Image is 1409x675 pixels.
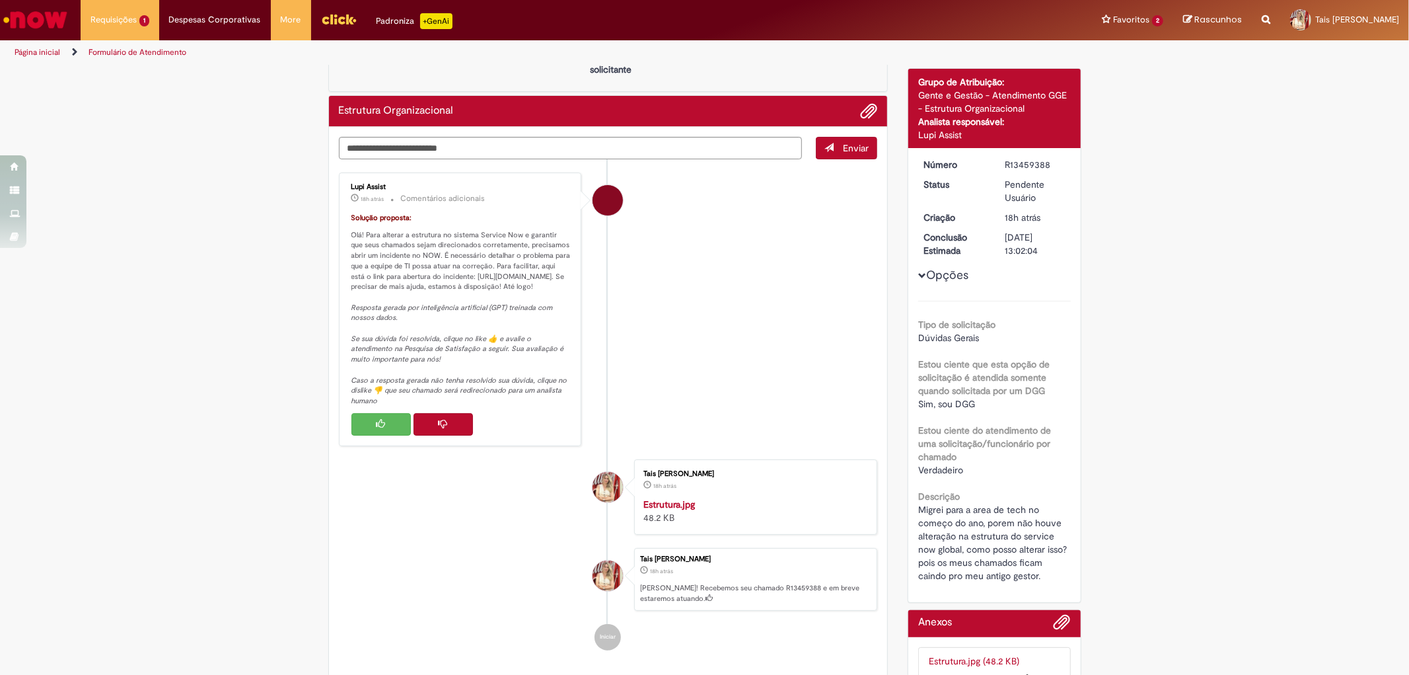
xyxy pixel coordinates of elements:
[918,504,1069,582] span: Migrei para a area de tech no começo do ano, porem não houve alteração na estrutura do service no...
[593,561,623,591] div: Tais Liliane Da Silva Bernardin
[351,213,571,407] p: Olá! Para alterar a estrutura no sistema Service Now e garantir que seus chamados sejam direciona...
[1,7,69,33] img: ServiceNow
[929,655,1060,668] img: Estrutura.jpg
[640,555,870,563] div: Tais [PERSON_NAME]
[918,358,1050,397] b: Estou ciente que esta opção de solicitação é atendida somente quando solicitada por um DGG
[377,13,452,29] div: Padroniza
[918,75,1071,89] div: Grupo de Atribuição:
[281,13,301,26] span: More
[1005,211,1066,224] div: 28/08/2025 17:02:00
[653,482,676,490] time: 28/08/2025 17:01:55
[339,548,878,612] li: Tais Liliane Da Silva Bernardin
[640,583,870,604] p: [PERSON_NAME]! Recebemos seu chamado R13459388 e em breve estaremos atuando.
[1005,178,1066,204] div: Pendente Usuário
[643,470,863,478] div: Tais [PERSON_NAME]
[1054,614,1071,637] button: Adicionar anexos
[914,178,995,191] dt: Status
[321,9,357,29] img: click_logo_yellow_360x200.png
[918,424,1051,463] b: Estou ciente do atendimento de uma solicitação/funcionário por chamado
[918,115,1071,128] div: Analista responsável:
[1005,231,1066,257] div: [DATE] 13:02:04
[1005,212,1040,223] time: 28/08/2025 17:02:00
[643,498,695,510] a: Estrutura.jpg
[816,137,877,159] button: Enviar
[1113,13,1149,26] span: Favoritos
[1005,158,1066,171] div: R13459388
[351,303,569,406] em: Resposta gerada por inteligência artificial (GPT) treinada com nossos dados. Se sua dúvida foi re...
[1315,14,1399,25] span: Tais [PERSON_NAME]
[361,195,384,203] span: 18h atrás
[351,213,412,223] font: Solução proposta:
[918,89,1071,115] div: Gente e Gestão - Atendimento GGE - Estrutura Organizacional
[918,464,963,476] span: Verdadeiro
[653,482,676,490] span: 18h atrás
[339,137,803,159] textarea: Digite sua mensagem aqui...
[10,40,929,65] ul: Trilhas de página
[914,231,995,257] dt: Conclusão Estimada
[1152,15,1163,26] span: 2
[918,617,952,629] h2: Anexos
[339,159,878,664] ul: Histórico de tíquete
[351,183,571,191] div: Lupi Assist
[650,567,673,575] span: 18h atrás
[918,491,960,502] b: Descrição
[339,105,454,117] h2: Estrutura Organizacional Histórico de tíquete
[593,472,623,502] div: Tais Liliane Da Silva Bernardin
[1005,212,1040,223] span: 18h atrás
[643,498,863,524] div: 48.2 KB
[1194,13,1242,26] span: Rascunhos
[169,13,261,26] span: Despesas Corporativas
[914,211,995,224] dt: Criação
[1183,14,1242,26] a: Rascunhos
[860,102,877,120] button: Adicionar anexos
[90,13,137,26] span: Requisições
[843,142,869,154] span: Enviar
[593,185,623,216] div: Lupi Assist
[918,332,979,344] span: Dúvidas Gerais
[401,193,486,204] small: Comentários adicionais
[89,47,186,58] a: Formulário de Atendimento
[139,15,149,26] span: 1
[914,158,995,171] dt: Número
[420,13,452,29] p: +GenAi
[918,398,975,410] span: Sim, sou DGG
[650,567,673,575] time: 28/08/2025 17:02:00
[918,319,995,331] b: Tipo de solicitação
[15,47,60,58] a: Página inicial
[918,128,1071,141] div: Lupi Assist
